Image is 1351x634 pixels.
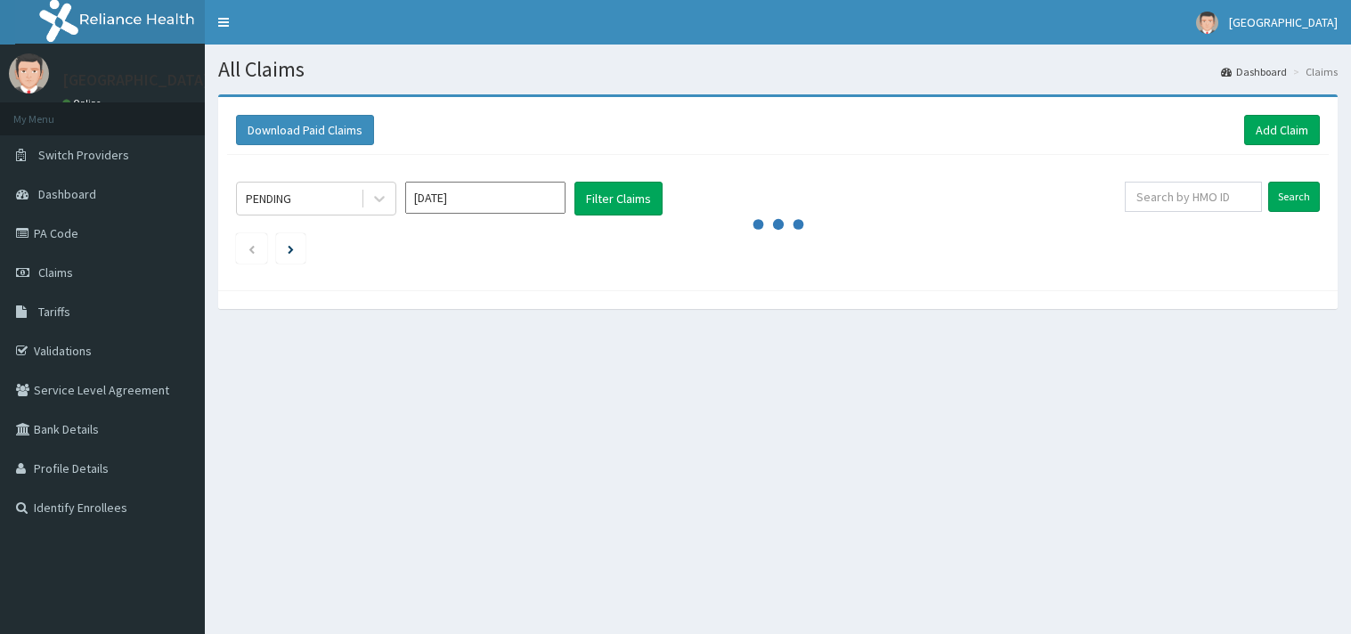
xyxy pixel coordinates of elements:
p: [GEOGRAPHIC_DATA] [62,72,209,88]
a: Dashboard [1221,64,1287,79]
span: [GEOGRAPHIC_DATA] [1229,14,1338,30]
input: Search [1268,182,1320,212]
a: Previous page [248,240,256,256]
img: User Image [1196,12,1218,34]
a: Add Claim [1244,115,1320,145]
h1: All Claims [218,58,1338,81]
span: Tariffs [38,304,70,320]
button: Filter Claims [574,182,663,215]
div: PENDING [246,190,291,207]
input: Search by HMO ID [1125,182,1262,212]
span: Dashboard [38,186,96,202]
svg: audio-loading [752,198,805,251]
li: Claims [1289,64,1338,79]
a: Online [62,97,105,110]
img: User Image [9,53,49,93]
input: Select Month and Year [405,182,566,214]
span: Switch Providers [38,147,129,163]
a: Next page [288,240,294,256]
button: Download Paid Claims [236,115,374,145]
span: Claims [38,264,73,280]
